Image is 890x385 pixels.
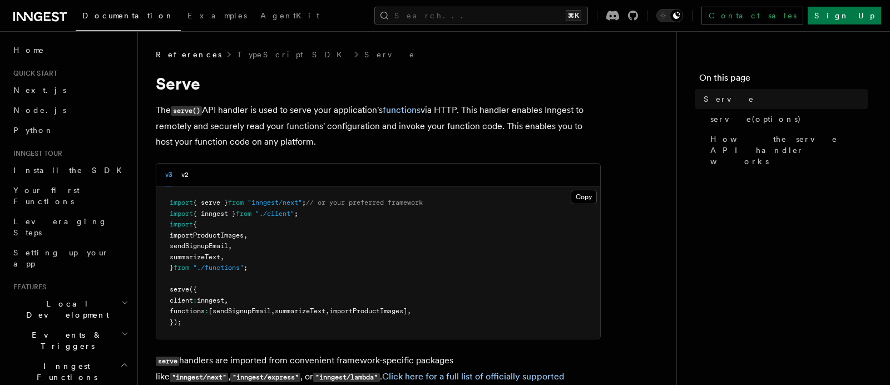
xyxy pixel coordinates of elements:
[9,100,131,120] a: Node.js
[170,253,220,261] span: summarizeText
[706,109,868,129] a: serve(options)
[9,160,131,180] a: Install the SDK
[9,40,131,60] a: Home
[228,199,244,206] span: from
[9,243,131,274] a: Setting up your app
[156,73,601,93] h1: Serve
[329,307,407,315] span: importProductImages]
[181,3,254,30] a: Examples
[13,45,44,56] span: Home
[9,361,120,383] span: Inngest Functions
[275,307,325,315] span: summarizeText
[13,186,80,206] span: Your first Functions
[205,307,209,315] span: :
[82,11,174,20] span: Documentation
[228,242,232,250] span: ,
[170,297,193,304] span: client
[170,242,228,250] span: sendSignupEmail
[244,231,248,239] span: ,
[237,49,349,60] a: TypeScript SDK
[170,373,228,382] code: "inngest/next"
[156,49,221,60] span: References
[699,89,868,109] a: Serve
[699,71,868,89] h4: On this page
[224,297,228,304] span: ,
[170,318,181,326] span: });
[13,166,128,175] span: Install the SDK
[209,307,271,315] span: [sendSignupEmail
[706,129,868,171] a: How the serve API handler works
[407,307,411,315] span: ,
[248,199,302,206] span: "inngest/next"
[656,9,683,22] button: Toggle dark mode
[313,373,379,382] code: "inngest/lambda"
[710,134,868,167] span: How the serve API handler works
[170,210,193,218] span: import
[271,307,275,315] span: ,
[13,248,109,268] span: Setting up your app
[220,253,224,261] span: ,
[302,199,306,206] span: ;
[170,231,244,239] span: importProductImages
[710,113,802,125] span: serve(options)
[244,264,248,272] span: ;
[9,149,62,158] span: Inngest tour
[9,283,46,292] span: Features
[170,264,174,272] span: }
[566,10,581,21] kbd: ⌘K
[156,357,179,366] code: serve
[13,217,107,237] span: Leveraging Steps
[255,210,294,218] span: "./client"
[808,7,881,24] a: Sign Up
[13,86,66,95] span: Next.js
[193,210,236,218] span: { inngest }
[374,7,588,24] button: Search...⌘K
[165,164,172,186] button: v3
[174,264,189,272] span: from
[9,294,131,325] button: Local Development
[170,285,189,293] span: serve
[704,93,754,105] span: Serve
[197,297,224,304] span: inngest
[9,120,131,140] a: Python
[193,297,197,304] span: :
[364,49,416,60] a: Serve
[9,325,131,356] button: Events & Triggers
[9,80,131,100] a: Next.js
[325,307,329,315] span: ,
[260,11,319,20] span: AgentKit
[701,7,803,24] a: Contact sales
[254,3,326,30] a: AgentKit
[306,199,423,206] span: // or your preferred framework
[171,106,202,116] code: serve()
[9,329,121,352] span: Events & Triggers
[383,105,421,115] a: functions
[236,210,251,218] span: from
[9,211,131,243] a: Leveraging Steps
[9,69,57,78] span: Quick start
[170,220,193,228] span: import
[189,285,197,293] span: ({
[193,264,244,272] span: "./functions"
[13,126,54,135] span: Python
[230,373,300,382] code: "inngest/express"
[187,11,247,20] span: Examples
[170,307,205,315] span: functions
[193,199,228,206] span: { serve }
[9,298,121,320] span: Local Development
[13,106,66,115] span: Node.js
[571,190,597,204] button: Copy
[193,220,197,228] span: {
[181,164,189,186] button: v2
[156,102,601,150] p: The API handler is used to serve your application's via HTTP. This handler enables Inngest to rem...
[76,3,181,31] a: Documentation
[170,199,193,206] span: import
[294,210,298,218] span: ;
[9,180,131,211] a: Your first Functions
